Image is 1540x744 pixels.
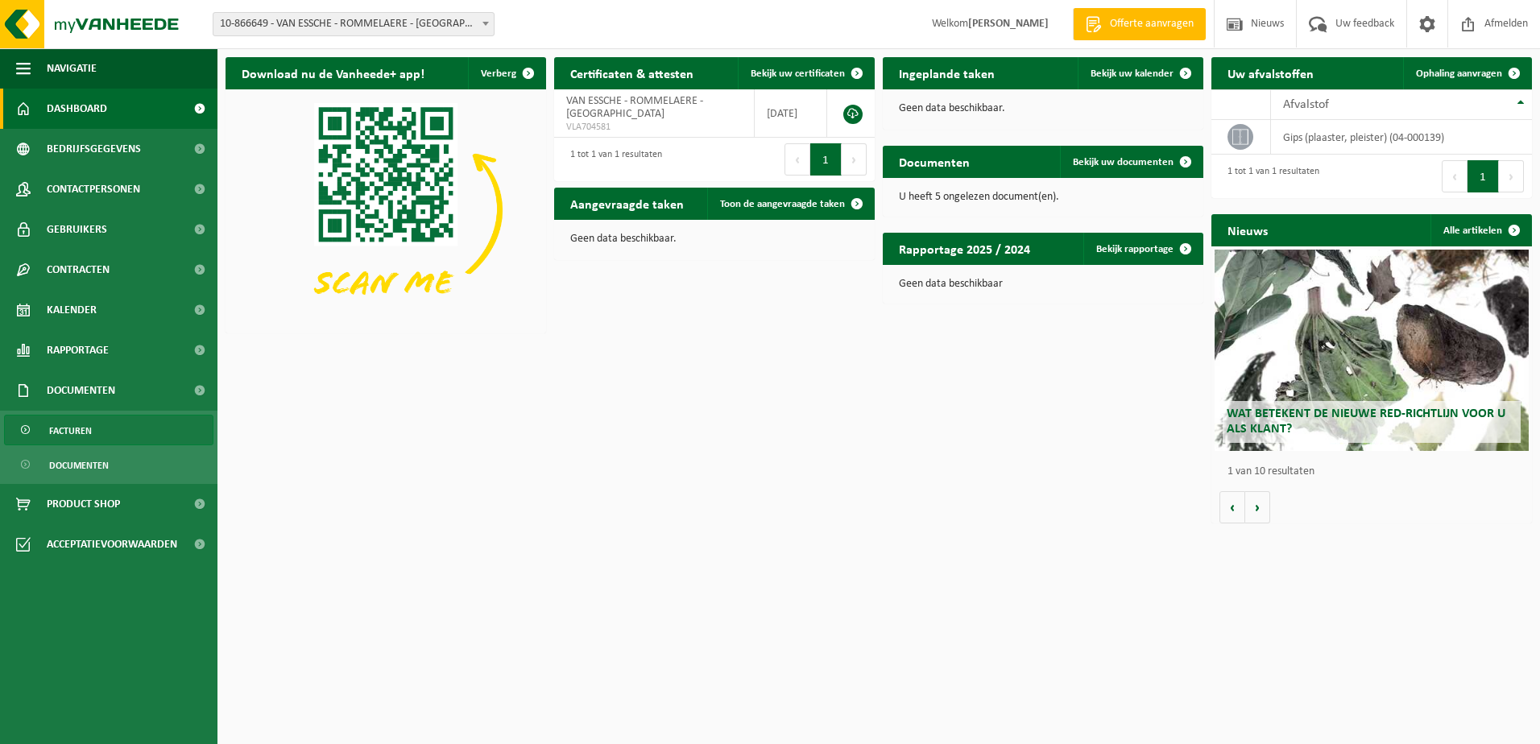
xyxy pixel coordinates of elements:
[1060,146,1202,178] a: Bekijk uw documenten
[1227,466,1524,477] p: 1 van 10 resultaten
[738,57,873,89] a: Bekijk uw certificaten
[755,89,827,138] td: [DATE]
[1073,8,1206,40] a: Offerte aanvragen
[1430,214,1530,246] a: Alle artikelen
[1468,160,1499,192] button: 1
[47,484,120,524] span: Product Shop
[226,57,441,89] h2: Download nu de Vanheede+ app!
[468,57,544,89] button: Verberg
[842,143,867,176] button: Next
[562,142,662,177] div: 1 tot 1 van 1 resultaten
[1106,16,1198,32] span: Offerte aanvragen
[49,450,109,481] span: Documenten
[1227,407,1505,436] span: Wat betekent de nieuwe RED-richtlijn voor u als klant?
[883,146,986,177] h2: Documenten
[47,524,177,564] span: Acceptatievoorwaarden
[883,233,1046,264] h2: Rapportage 2025 / 2024
[47,169,140,209] span: Contactpersonen
[1283,98,1329,111] span: Afvalstof
[1403,57,1530,89] a: Ophaling aanvragen
[751,68,845,79] span: Bekijk uw certificaten
[4,415,213,445] a: Facturen
[570,234,859,245] p: Geen data beschikbaar.
[1442,160,1468,192] button: Previous
[1211,214,1284,246] h2: Nieuws
[47,290,97,330] span: Kalender
[720,199,845,209] span: Toon de aangevraagde taken
[1211,57,1330,89] h2: Uw afvalstoffen
[968,18,1049,30] strong: [PERSON_NAME]
[213,12,495,36] span: 10-866649 - VAN ESSCHE - ROMMELAERE - HERTSBERGE
[899,103,1187,114] p: Geen data beschikbaar.
[47,129,141,169] span: Bedrijfsgegevens
[784,143,810,176] button: Previous
[1416,68,1502,79] span: Ophaling aanvragen
[554,188,700,219] h2: Aangevraagde taken
[899,192,1187,203] p: U heeft 5 ongelezen document(en).
[554,57,710,89] h2: Certificaten & attesten
[47,250,110,290] span: Contracten
[1219,491,1245,523] button: Vorige
[899,279,1187,290] p: Geen data beschikbaar
[1091,68,1174,79] span: Bekijk uw kalender
[1073,157,1174,167] span: Bekijk uw documenten
[49,415,92,446] span: Facturen
[481,68,516,79] span: Verberg
[4,449,213,480] a: Documenten
[1215,250,1529,451] a: Wat betekent de nieuwe RED-richtlijn voor u als klant?
[47,48,97,89] span: Navigatie
[47,89,107,129] span: Dashboard
[47,209,107,250] span: Gebruikers
[213,13,494,35] span: 10-866649 - VAN ESSCHE - ROMMELAERE - HERTSBERGE
[47,370,115,411] span: Documenten
[883,57,1011,89] h2: Ingeplande taken
[566,95,703,120] span: VAN ESSCHE - ROMMELAERE - [GEOGRAPHIC_DATA]
[566,121,742,134] span: VLA704581
[1499,160,1524,192] button: Next
[810,143,842,176] button: 1
[1271,120,1532,155] td: gips (plaaster, pleister) (04-000139)
[1245,491,1270,523] button: Volgende
[47,330,109,370] span: Rapportage
[1083,233,1202,265] a: Bekijk rapportage
[707,188,873,220] a: Toon de aangevraagde taken
[1078,57,1202,89] a: Bekijk uw kalender
[226,89,546,330] img: Download de VHEPlus App
[1219,159,1319,194] div: 1 tot 1 van 1 resultaten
